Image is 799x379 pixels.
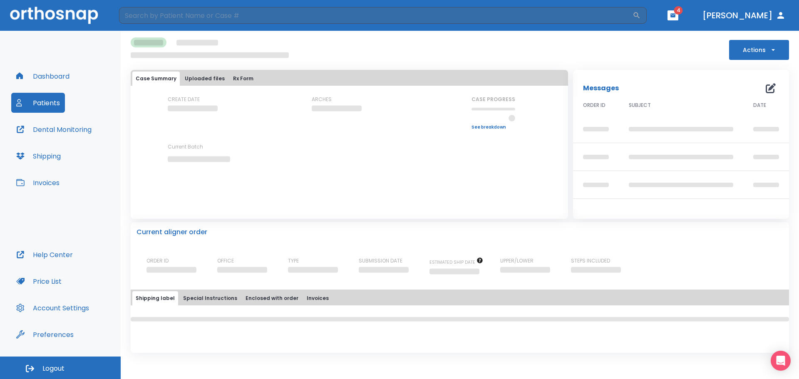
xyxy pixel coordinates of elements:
[217,257,234,265] p: OFFICE
[471,96,515,103] p: CASE PROGRESS
[629,102,651,109] span: SUBJECT
[303,291,332,305] button: Invoices
[11,93,65,113] button: Patients
[168,143,243,151] p: Current Batch
[11,271,67,291] button: Price List
[242,291,302,305] button: Enclosed with order
[11,298,94,318] button: Account Settings
[11,146,66,166] button: Shipping
[11,325,79,344] button: Preferences
[674,6,683,15] span: 4
[571,257,610,265] p: STEPS INCLUDED
[132,291,178,305] button: Shipping label
[312,96,332,103] p: ARCHES
[288,257,299,265] p: TYPE
[11,66,74,86] button: Dashboard
[583,83,619,93] p: Messages
[132,72,180,86] button: Case Summary
[699,8,789,23] button: [PERSON_NAME]
[180,291,241,305] button: Special Instructions
[146,257,169,265] p: ORDER ID
[230,72,257,86] button: Rx Form
[10,7,98,24] img: Orthosnap
[132,72,566,86] div: tabs
[429,259,483,265] span: The date will be available after approving treatment plan
[753,102,766,109] span: DATE
[583,102,605,109] span: ORDER ID
[132,291,787,305] div: tabs
[136,227,207,237] p: Current aligner order
[471,125,515,130] a: See breakdown
[11,119,97,139] button: Dental Monitoring
[181,72,228,86] button: Uploaded files
[11,173,65,193] button: Invoices
[119,7,633,24] input: Search by Patient Name or Case #
[359,257,402,265] p: SUBMISSION DATE
[168,96,200,103] p: CREATE DATE
[771,351,791,371] div: Open Intercom Messenger
[42,364,65,373] span: Logout
[11,245,78,265] button: Help Center
[500,257,533,265] p: UPPER/LOWER
[729,40,789,60] button: Actions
